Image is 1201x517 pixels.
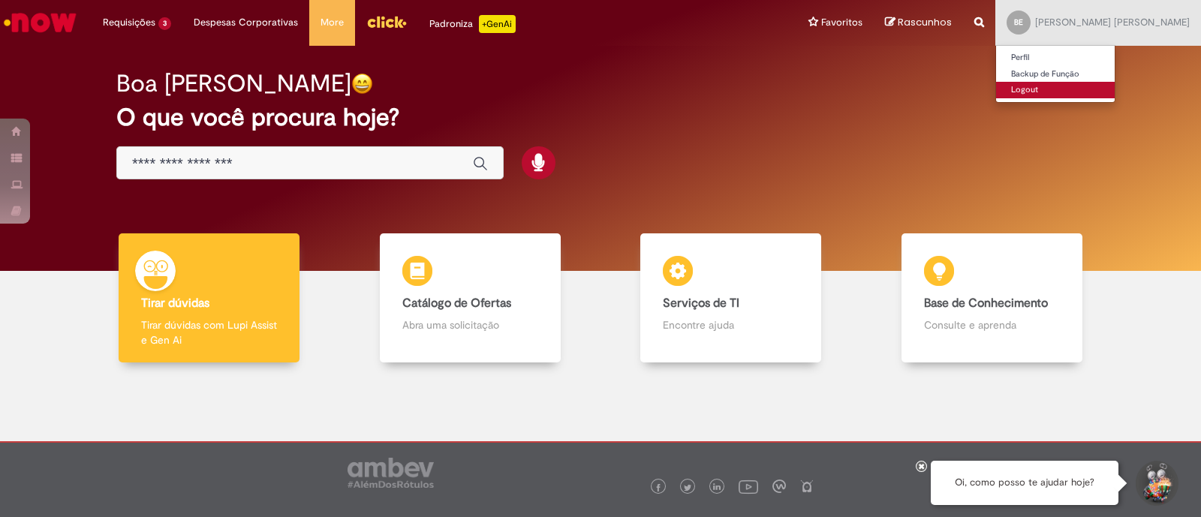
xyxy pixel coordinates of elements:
[1014,17,1023,27] span: BE
[429,15,516,33] div: Padroniza
[1133,461,1178,506] button: Iniciar Conversa de Suporte
[351,73,373,95] img: happy-face.png
[321,15,344,30] span: More
[402,296,511,311] b: Catálogo de Ofertas
[479,15,516,33] p: +GenAi
[194,15,298,30] span: Despesas Corporativas
[141,296,209,311] b: Tirar dúvidas
[340,233,601,363] a: Catálogo de Ofertas Abra uma solicitação
[800,479,814,493] img: logo_footer_naosei.png
[141,317,277,347] p: Tirar dúvidas com Lupi Assist e Gen Ai
[996,50,1115,66] a: Perfil
[2,8,79,38] img: ServiceNow
[772,479,786,493] img: logo_footer_workplace.png
[103,15,155,30] span: Requisições
[996,66,1115,83] a: Backup de Função
[116,71,351,97] h2: Boa [PERSON_NAME]
[655,484,662,491] img: logo_footer_facebook.png
[924,317,1060,332] p: Consulte e aprenda
[663,317,799,332] p: Encontre ajuda
[348,458,434,488] img: logo_footer_ambev_rotulo_gray.png
[996,82,1115,98] a: Logout
[821,15,862,30] span: Favoritos
[885,16,952,30] a: Rascunhos
[116,104,1085,131] h2: O que você procura hoje?
[1035,16,1190,29] span: [PERSON_NAME] [PERSON_NAME]
[684,484,691,491] img: logo_footer_twitter.png
[931,461,1118,505] div: Oi, como posso te ajudar hoje?
[663,296,739,311] b: Serviços de TI
[739,476,758,496] img: logo_footer_youtube.png
[898,15,952,29] span: Rascunhos
[862,233,1123,363] a: Base de Conhecimento Consulte e aprenda
[366,11,407,33] img: click_logo_yellow_360x200.png
[158,17,171,30] span: 3
[924,296,1048,311] b: Base de Conhecimento
[713,483,721,492] img: logo_footer_linkedin.png
[600,233,862,363] a: Serviços de TI Encontre ajuda
[79,233,340,363] a: Tirar dúvidas Tirar dúvidas com Lupi Assist e Gen Ai
[402,317,538,332] p: Abra uma solicitação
